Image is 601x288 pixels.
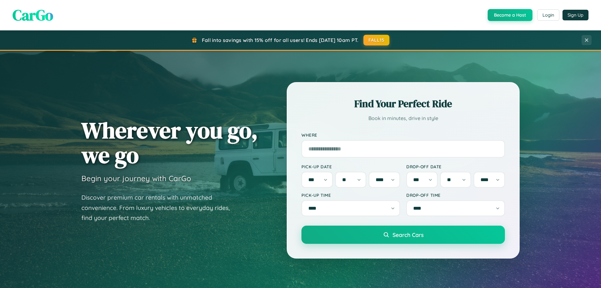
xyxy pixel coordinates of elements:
h3: Begin your journey with CarGo [81,174,191,183]
button: Become a Host [488,9,532,21]
p: Discover premium car rentals with unmatched convenience. From luxury vehicles to everyday rides, ... [81,192,238,223]
button: FALL15 [363,35,390,45]
span: Fall into savings with 15% off for all users! Ends [DATE] 10am PT. [202,37,359,43]
h2: Find Your Perfect Ride [301,97,505,111]
label: Drop-off Date [406,164,505,169]
label: Pick-up Time [301,192,400,198]
label: Where [301,132,505,138]
label: Drop-off Time [406,192,505,198]
label: Pick-up Date [301,164,400,169]
span: CarGo [13,5,53,25]
button: Login [537,9,559,21]
h1: Wherever you go, we go [81,118,258,167]
p: Book in minutes, drive in style [301,114,505,123]
span: Search Cars [393,231,424,238]
button: Sign Up [562,10,588,20]
button: Search Cars [301,226,505,244]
